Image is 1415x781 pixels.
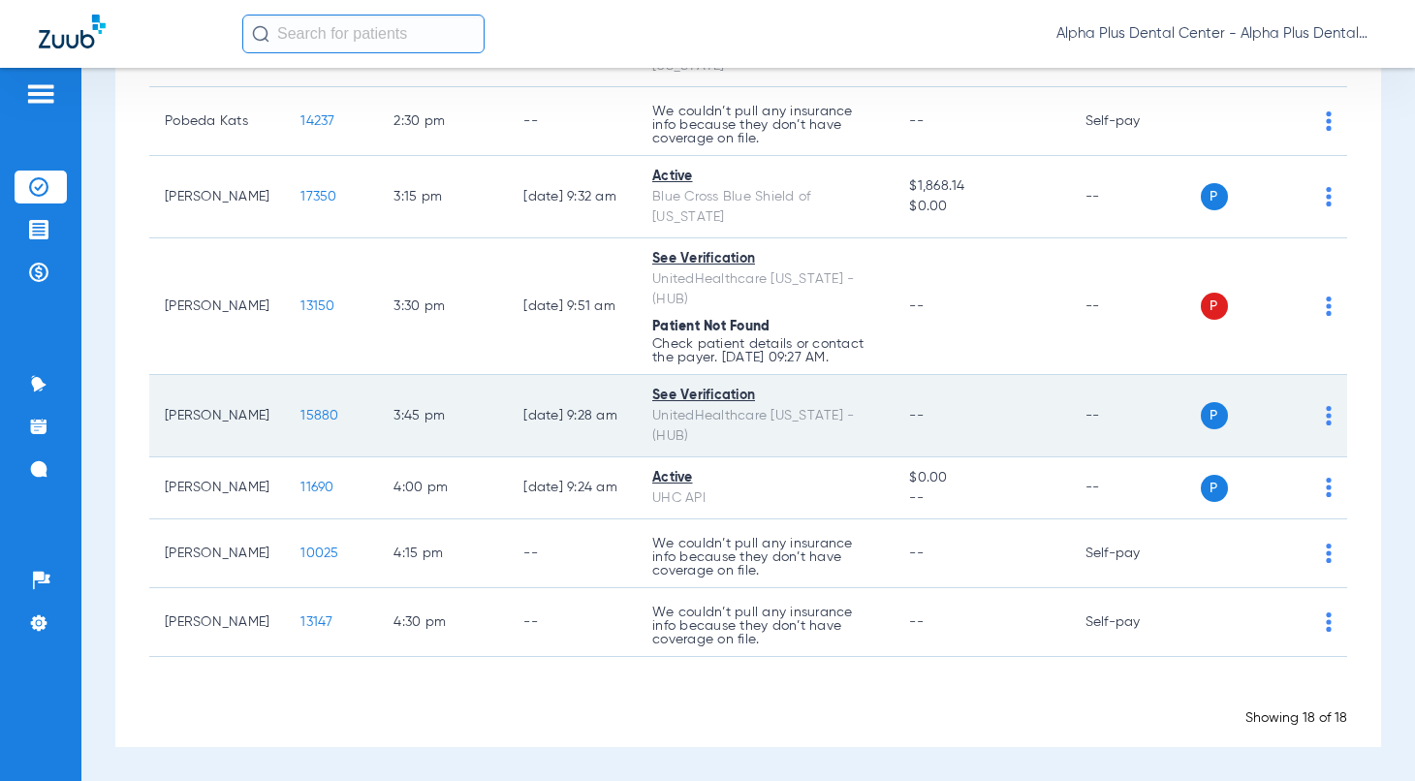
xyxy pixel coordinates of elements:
[1070,156,1201,238] td: --
[149,87,285,156] td: Pobeda Kats
[1326,544,1332,563] img: group-dot-blue.svg
[1326,111,1332,131] img: group-dot-blue.svg
[39,15,106,48] img: Zuub Logo
[378,375,508,457] td: 3:45 PM
[652,386,878,406] div: See Verification
[1056,24,1376,44] span: Alpha Plus Dental Center - Alpha Plus Dental
[652,320,770,333] span: Patient Not Found
[909,197,1053,217] span: $0.00
[1326,478,1332,497] img: group-dot-blue.svg
[909,114,924,128] span: --
[1070,457,1201,519] td: --
[300,190,336,203] span: 17350
[300,409,338,422] span: 15880
[1326,187,1332,206] img: group-dot-blue.svg
[149,238,285,375] td: [PERSON_NAME]
[378,87,508,156] td: 2:30 PM
[652,406,878,447] div: UnitedHealthcare [US_STATE] - (HUB)
[909,409,924,422] span: --
[300,299,334,313] span: 13150
[652,167,878,187] div: Active
[508,238,637,375] td: [DATE] 9:51 AM
[378,238,508,375] td: 3:30 PM
[378,457,508,519] td: 4:00 PM
[508,156,637,238] td: [DATE] 9:32 AM
[1201,293,1228,320] span: P
[652,468,878,488] div: Active
[909,176,1053,197] span: $1,868.14
[1326,612,1332,632] img: group-dot-blue.svg
[508,87,637,156] td: --
[1318,688,1415,781] iframe: Chat Widget
[1201,402,1228,429] span: P
[508,519,637,588] td: --
[1326,406,1332,425] img: group-dot-blue.svg
[149,588,285,657] td: [PERSON_NAME]
[378,156,508,238] td: 3:15 PM
[652,269,878,310] div: UnitedHealthcare [US_STATE] - (HUB)
[909,547,924,560] span: --
[652,537,878,578] p: We couldn’t pull any insurance info because they don’t have coverage on file.
[300,615,332,629] span: 13147
[909,299,924,313] span: --
[652,105,878,145] p: We couldn’t pull any insurance info because they don’t have coverage on file.
[1201,183,1228,210] span: P
[1070,87,1201,156] td: Self-pay
[1326,297,1332,316] img: group-dot-blue.svg
[1245,711,1347,725] span: Showing 18 of 18
[508,375,637,457] td: [DATE] 9:28 AM
[652,488,878,509] div: UHC API
[242,15,485,53] input: Search for patients
[1070,588,1201,657] td: Self-pay
[909,488,1053,509] span: --
[300,547,338,560] span: 10025
[1070,238,1201,375] td: --
[378,588,508,657] td: 4:30 PM
[1201,475,1228,502] span: P
[149,375,285,457] td: [PERSON_NAME]
[508,588,637,657] td: --
[252,25,269,43] img: Search Icon
[149,156,285,238] td: [PERSON_NAME]
[300,114,334,128] span: 14237
[1070,519,1201,588] td: Self-pay
[378,519,508,588] td: 4:15 PM
[652,187,878,228] div: Blue Cross Blue Shield of [US_STATE]
[149,519,285,588] td: [PERSON_NAME]
[652,337,878,364] p: Check patient details or contact the payer. [DATE] 09:27 AM.
[508,457,637,519] td: [DATE] 9:24 AM
[25,82,56,106] img: hamburger-icon
[909,468,1053,488] span: $0.00
[652,249,878,269] div: See Verification
[149,457,285,519] td: [PERSON_NAME]
[300,481,333,494] span: 11690
[652,606,878,646] p: We couldn’t pull any insurance info because they don’t have coverage on file.
[1070,375,1201,457] td: --
[909,615,924,629] span: --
